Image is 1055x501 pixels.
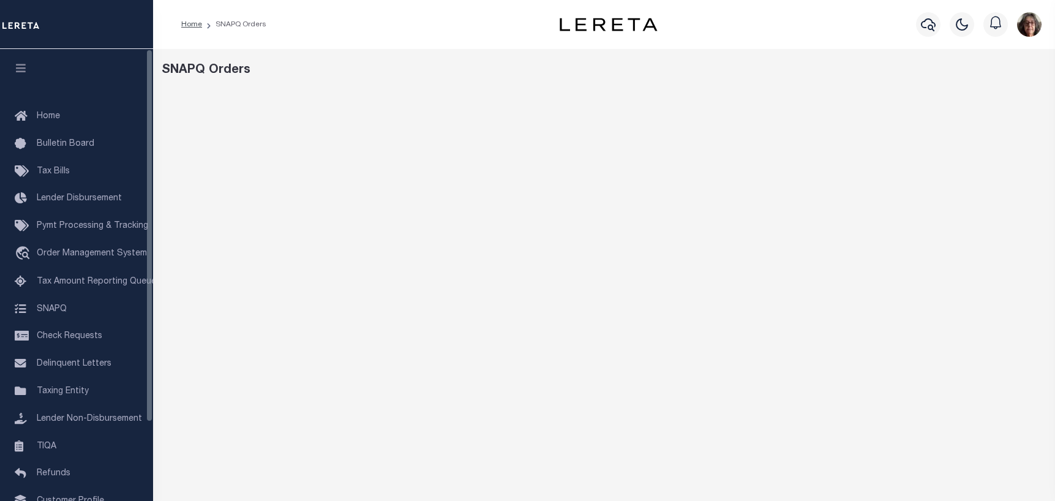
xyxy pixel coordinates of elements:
[37,112,60,121] span: Home
[15,246,34,262] i: travel_explore
[202,19,266,30] li: SNAPQ Orders
[37,469,70,478] span: Refunds
[37,387,89,396] span: Taxing Entity
[37,415,142,423] span: Lender Non-Disbursement
[37,442,56,450] span: TIQA
[37,277,156,286] span: Tax Amount Reporting Queue
[37,332,102,341] span: Check Requests
[37,304,67,313] span: SNAPQ
[181,21,202,28] a: Home
[37,194,122,203] span: Lender Disbursement
[37,360,111,368] span: Delinquent Letters
[162,61,1047,80] div: SNAPQ Orders
[37,222,148,230] span: Pymt Processing & Tracking
[37,167,70,176] span: Tax Bills
[560,18,658,31] img: logo-dark.svg
[37,249,147,258] span: Order Management System
[37,140,94,148] span: Bulletin Board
